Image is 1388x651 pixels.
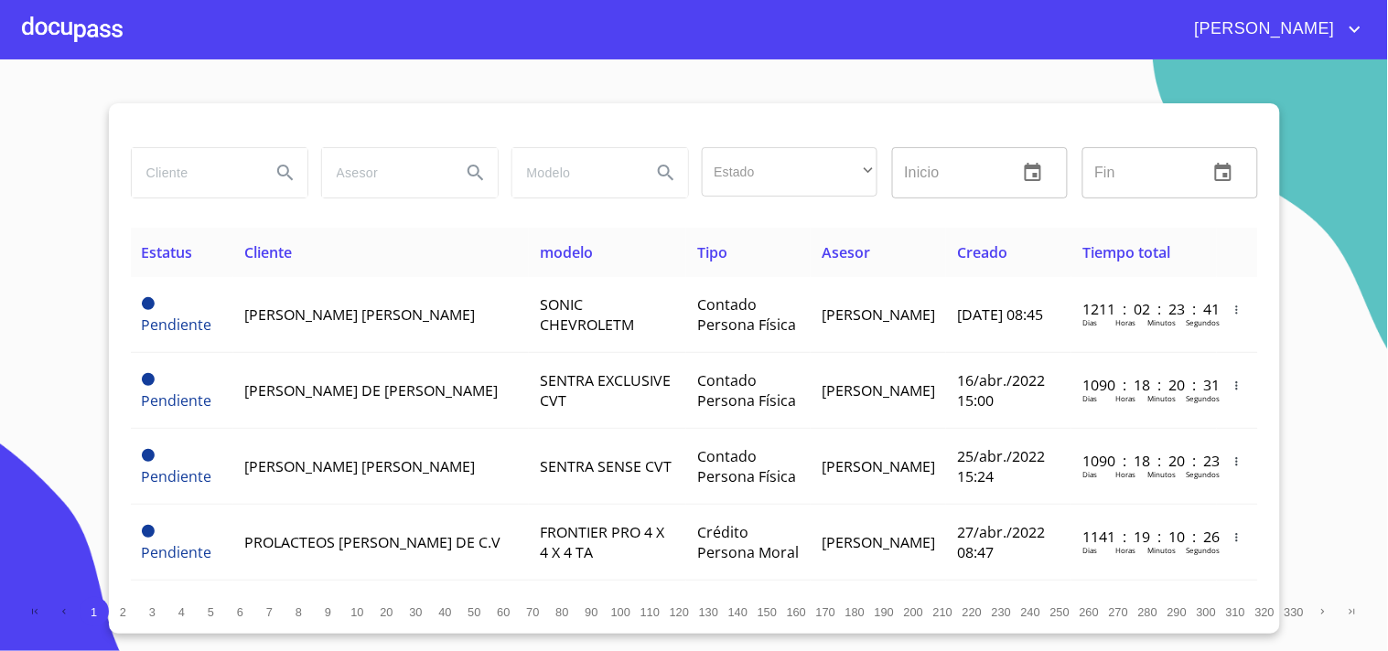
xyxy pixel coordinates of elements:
span: 190 [875,605,894,619]
button: 140 [724,597,753,626]
span: Pendiente [142,373,155,386]
p: 1211 : 02 : 23 : 41 [1082,299,1206,319]
span: 120 [670,605,689,619]
p: Segundos [1186,393,1220,403]
span: 270 [1109,605,1128,619]
p: 1090 : 18 : 20 : 23 [1082,451,1206,471]
input: search [322,148,447,197]
button: Search [454,151,498,195]
span: FRONTIER PRO 4 X 4 X 4 TA [540,522,664,562]
span: Pendiente [142,315,212,335]
span: 4 [178,605,185,619]
button: account of current user [1181,15,1366,44]
span: 170 [816,605,835,619]
button: 320 [1251,597,1280,626]
button: 160 [782,597,812,626]
p: Segundos [1186,469,1220,479]
span: 60 [497,605,510,619]
p: Horas [1115,545,1135,555]
span: Creado [957,242,1007,262]
button: 5 [197,597,226,626]
span: 30 [409,605,422,619]
p: Horas [1115,469,1135,479]
span: Contado Persona Física [697,446,796,486]
span: Tipo [697,242,727,262]
span: 3 [149,605,156,619]
span: [PERSON_NAME] [822,456,935,476]
span: 320 [1255,605,1275,619]
button: 240 [1017,597,1046,626]
button: 7 [255,597,285,626]
span: [PERSON_NAME] [PERSON_NAME] [244,456,475,476]
span: 250 [1050,605,1070,619]
span: Pendiente [142,542,212,562]
button: 6 [226,597,255,626]
button: 210 [929,597,958,626]
span: modelo [540,242,593,262]
span: 140 [728,605,748,619]
button: 3 [138,597,167,626]
button: 230 [987,597,1017,626]
span: [PERSON_NAME] [1181,15,1344,44]
button: 120 [665,597,694,626]
span: 9 [325,605,331,619]
span: 10 [350,605,363,619]
button: 2 [109,597,138,626]
span: 200 [904,605,923,619]
span: Pendiente [142,449,155,462]
span: SENTRA EXCLUSIVE CVT [540,370,671,411]
p: Dias [1082,469,1097,479]
button: 290 [1163,597,1192,626]
button: 90 [577,597,607,626]
span: 130 [699,605,718,619]
button: 70 [519,597,548,626]
input: search [132,148,256,197]
span: 5 [208,605,214,619]
span: 16/abr./2022 15:00 [957,370,1045,411]
p: Horas [1115,317,1135,327]
button: 80 [548,597,577,626]
p: Minutos [1147,469,1176,479]
button: 180 [841,597,870,626]
input: search [512,148,637,197]
span: 8 [296,605,302,619]
span: 25/abr./2022 15:24 [957,446,1045,486]
p: Minutos [1147,545,1176,555]
button: 4 [167,597,197,626]
p: Horas [1115,393,1135,403]
button: Search [264,151,307,195]
button: 220 [958,597,987,626]
span: 290 [1167,605,1187,619]
p: Segundos [1186,545,1220,555]
p: Minutos [1147,393,1176,403]
span: Asesor [822,242,870,262]
span: 80 [555,605,568,619]
span: 260 [1080,605,1099,619]
span: 27/abr./2022 08:47 [957,522,1045,562]
button: 270 [1104,597,1134,626]
span: [PERSON_NAME] [PERSON_NAME] [244,304,475,325]
button: 40 [431,597,460,626]
span: SENTRA SENSE CVT [540,456,672,476]
button: 250 [1046,597,1075,626]
span: 1 [91,605,97,619]
button: 100 [607,597,636,626]
button: 10 [343,597,372,626]
p: 1141 : 19 : 10 : 26 [1082,527,1206,547]
span: Cliente [244,242,292,262]
button: 190 [870,597,899,626]
span: 20 [380,605,393,619]
span: [DATE] 08:45 [957,304,1043,325]
button: 280 [1134,597,1163,626]
span: Pendiente [142,390,212,411]
span: SONIC CHEVROLETM [540,294,634,335]
span: Pendiente [142,466,212,486]
span: 240 [1021,605,1040,619]
button: 8 [285,597,314,626]
span: 100 [611,605,630,619]
button: 110 [636,597,665,626]
button: 130 [694,597,724,626]
button: 260 [1075,597,1104,626]
p: Minutos [1147,317,1176,327]
p: Dias [1082,393,1097,403]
